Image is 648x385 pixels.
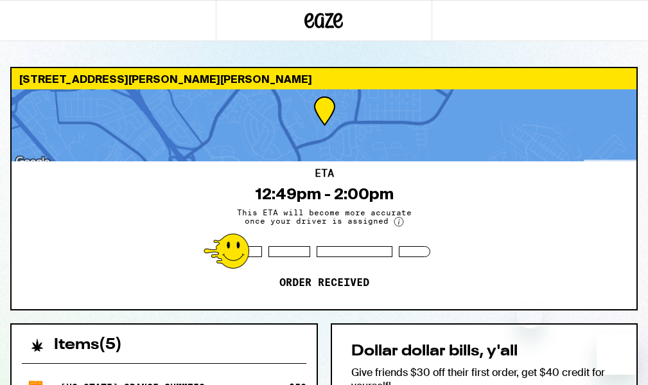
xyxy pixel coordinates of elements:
[351,344,618,359] h2: Dollar dollar bills, y'all
[597,334,638,375] iframe: Button to launch messaging window
[228,208,421,227] span: This ETA will become more accurate once your driver is assigned
[54,337,122,353] h2: Items ( 5 )
[12,68,636,89] div: [STREET_ADDRESS][PERSON_NAME][PERSON_NAME]
[315,168,334,179] h2: ETA
[517,303,543,328] iframe: Close message
[255,185,394,203] div: 12:49pm - 2:00pm
[279,276,369,289] p: Order received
